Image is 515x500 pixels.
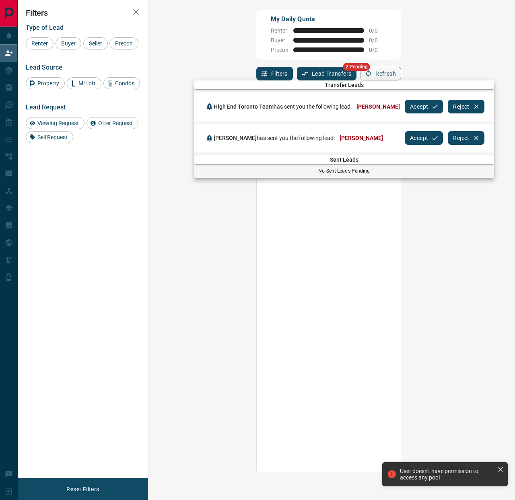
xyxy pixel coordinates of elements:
[194,156,494,163] span: Sent Leads
[194,167,494,175] p: No Sent Leads Pending
[405,131,443,145] button: Accept
[340,135,383,141] span: [PERSON_NAME]
[194,82,494,88] span: Transfer Leads
[448,131,484,145] button: Reject
[448,100,484,113] button: Reject
[214,103,274,110] span: High End Toronto Team
[214,135,257,141] span: [PERSON_NAME]
[405,100,443,113] button: Accept
[400,468,494,481] div: User doesn't have permission to access any pool
[214,135,335,141] span: has sent you the following lead:
[356,103,400,110] span: [PERSON_NAME]
[214,103,352,110] span: has sent you the following lead:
